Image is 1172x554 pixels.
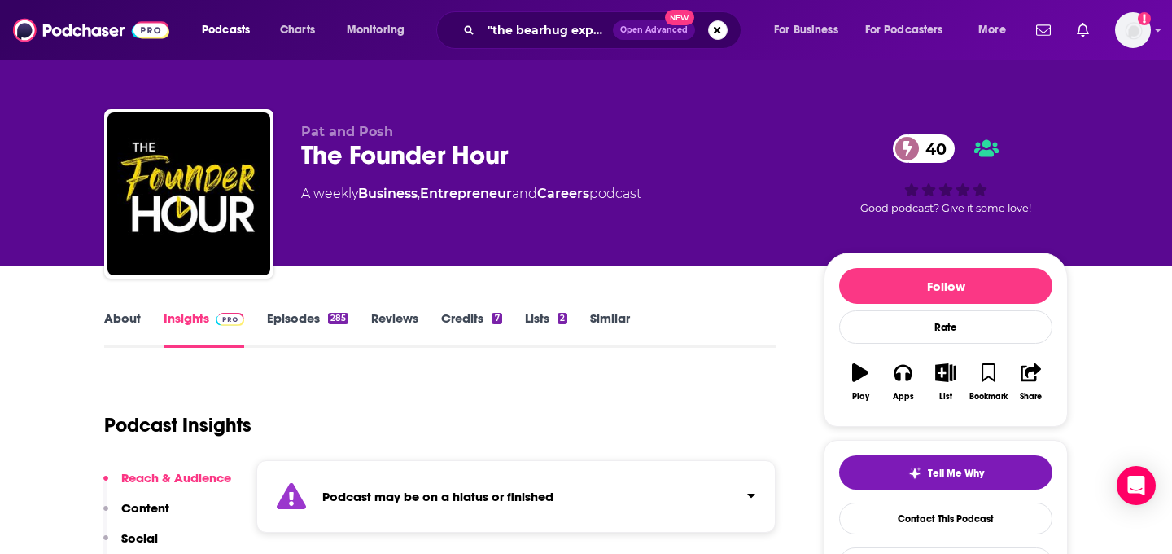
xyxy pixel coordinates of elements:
button: List [925,353,967,411]
button: open menu [190,17,271,43]
button: Content [103,500,169,530]
section: Click to expand status details [256,460,776,533]
span: , [418,186,420,201]
button: Follow [839,268,1052,304]
img: The Founder Hour [107,112,270,275]
div: Apps [893,392,914,402]
img: Podchaser Pro [216,313,244,326]
span: For Business [774,19,838,42]
div: List [939,392,952,402]
a: Credits7 [441,310,501,348]
div: 7 [492,313,501,324]
span: and [512,186,537,201]
div: 2 [558,313,567,324]
button: tell me why sparkleTell Me Why [839,455,1052,490]
a: InsightsPodchaser Pro [164,310,244,348]
div: Open Intercom Messenger [1117,466,1156,505]
button: open menu [855,17,967,43]
button: Share [1010,353,1052,411]
span: For Podcasters [865,19,943,42]
img: User Profile [1115,12,1151,48]
button: Bookmark [967,353,1009,411]
img: Podchaser - Follow, Share and Rate Podcasts [13,15,169,46]
span: Good podcast? Give it some love! [860,202,1031,214]
h1: Podcast Insights [104,413,251,437]
strong: Podcast may be on a hiatus or finished [322,489,553,504]
input: Search podcasts, credits, & more... [481,17,613,43]
a: Reviews [371,310,418,348]
a: Careers [537,186,589,201]
span: Monitoring [347,19,405,42]
span: Pat and Posh [301,124,393,139]
a: Show notifications dropdown [1030,16,1057,44]
div: 285 [328,313,348,324]
button: Open AdvancedNew [613,20,695,40]
a: 40 [893,134,955,163]
a: Similar [590,310,630,348]
svg: Add a profile image [1138,12,1151,25]
button: Reach & Audience [103,470,231,500]
span: Charts [280,19,315,42]
span: 40 [909,134,955,163]
span: More [978,19,1006,42]
button: open menu [335,17,426,43]
div: Share [1020,392,1042,402]
div: 40Good podcast? Give it some love! [824,124,1068,225]
span: Open Advanced [620,26,688,34]
span: Logged in as AutumnKatie [1115,12,1151,48]
button: open menu [763,17,859,43]
div: Search podcasts, credits, & more... [452,11,757,49]
p: Reach & Audience [121,470,231,486]
a: Episodes285 [267,310,348,348]
a: Lists2 [525,310,567,348]
a: Contact This Podcast [839,503,1052,534]
img: tell me why sparkle [908,467,921,480]
a: About [104,310,141,348]
span: Tell Me Why [928,467,984,480]
div: Play [852,392,869,402]
a: Entrepreneur [420,186,512,201]
button: Show profile menu [1115,12,1151,48]
span: Podcasts [202,19,250,42]
button: Apps [881,353,924,411]
button: open menu [967,17,1026,43]
a: Charts [269,17,325,43]
div: Rate [839,310,1052,344]
div: Bookmark [969,392,1008,402]
span: New [665,10,694,25]
button: Play [839,353,881,411]
a: Business [358,186,418,201]
a: Show notifications dropdown [1070,16,1095,44]
p: Content [121,500,169,516]
p: Social [121,530,158,546]
div: A weekly podcast [301,184,641,204]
